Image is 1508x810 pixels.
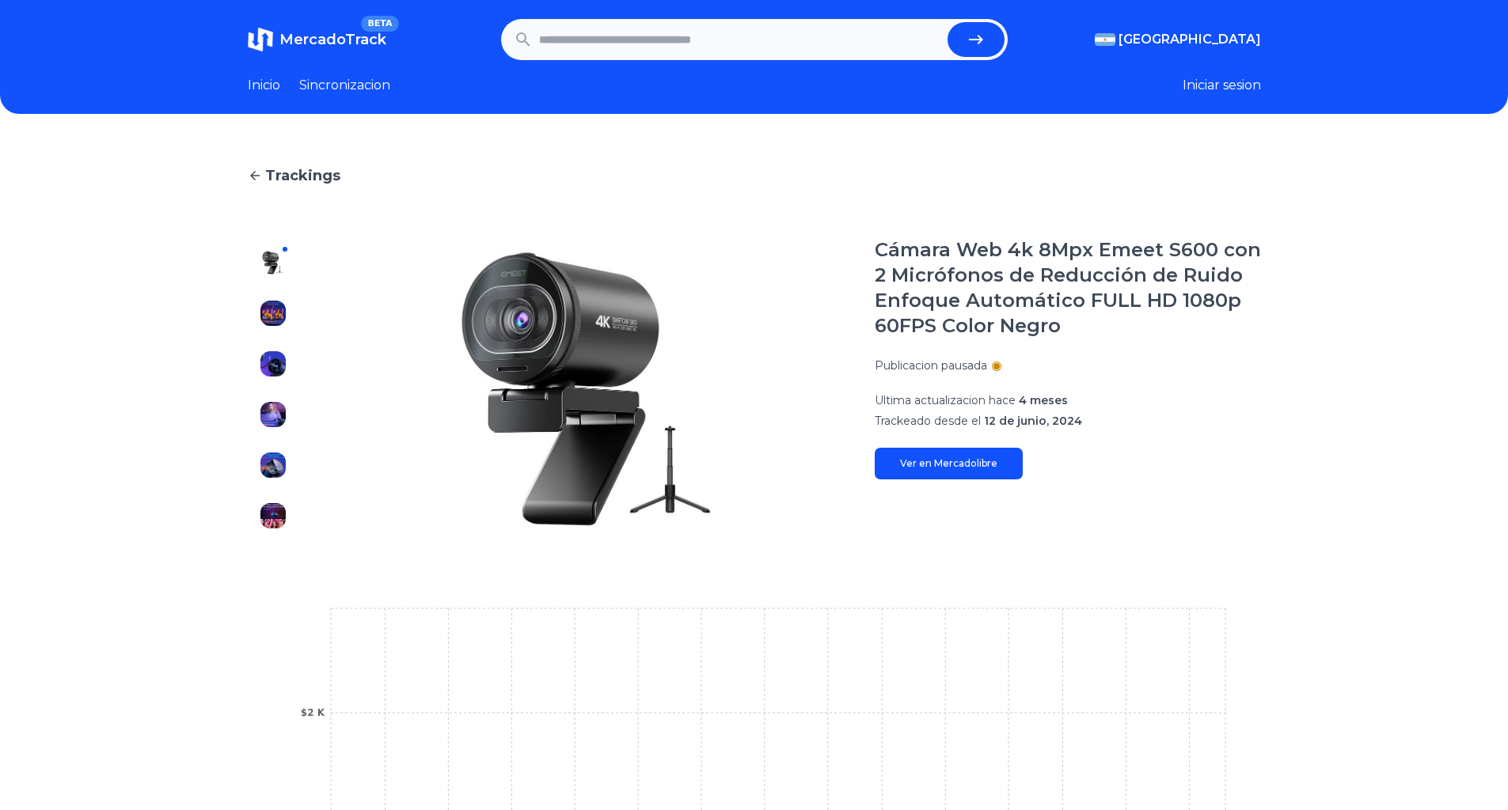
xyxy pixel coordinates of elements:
span: 12 de junio, 2024 [984,414,1082,428]
img: Argentina [1095,33,1115,46]
img: Cámara Web 4k 8Mpx Emeet S600 con 2 Micrófonos de Reducción de Ruido Enfoque Automático FULL HD 1... [330,237,843,541]
img: Cámara Web 4k 8Mpx Emeet S600 con 2 Micrófonos de Reducción de Ruido Enfoque Automático FULL HD 1... [260,452,286,478]
p: Publicacion pausada [875,358,987,373]
span: [GEOGRAPHIC_DATA] [1119,30,1261,49]
span: Ultima actualizacion hace [875,393,1016,407]
img: MercadoTrack [248,27,273,52]
tspan: $2 K [300,707,325,718]
img: Cámara Web 4k 8Mpx Emeet S600 con 2 Micrófonos de Reducción de Ruido Enfoque Automático FULL HD 1... [260,402,286,427]
button: Iniciar sesion [1183,76,1261,95]
img: Cámara Web 4k 8Mpx Emeet S600 con 2 Micrófonos de Reducción de Ruido Enfoque Automático FULL HD 1... [260,301,286,326]
img: Cámara Web 4k 8Mpx Emeet S600 con 2 Micrófonos de Reducción de Ruido Enfoque Automático FULL HD 1... [260,250,286,275]
h1: Cámara Web 4k 8Mpx Emeet S600 con 2 Micrófonos de Reducción de Ruido Enfoque Automático FULL HD 1... [875,237,1261,339]
button: [GEOGRAPHIC_DATA] [1095,30,1261,49]
span: Trackeado desde el [875,414,981,428]
a: Ver en Mercadolibre [875,448,1023,479]
a: Inicio [248,76,280,95]
img: Cámara Web 4k 8Mpx Emeet S600 con 2 Micrófonos de Reducción de Ruido Enfoque Automático FULL HD 1... [260,351,286,377]
a: Trackings [248,165,1261,187]
span: BETA [361,16,398,32]
a: Sincronizacion [299,76,390,95]
span: Trackings [265,165,340,187]
img: Cámara Web 4k 8Mpx Emeet S600 con 2 Micrófonos de Reducción de Ruido Enfoque Automático FULL HD 1... [260,503,286,528]
span: MercadoTrack [279,31,386,48]
span: 4 meses [1019,393,1068,407]
a: MercadoTrackBETA [248,27,386,52]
